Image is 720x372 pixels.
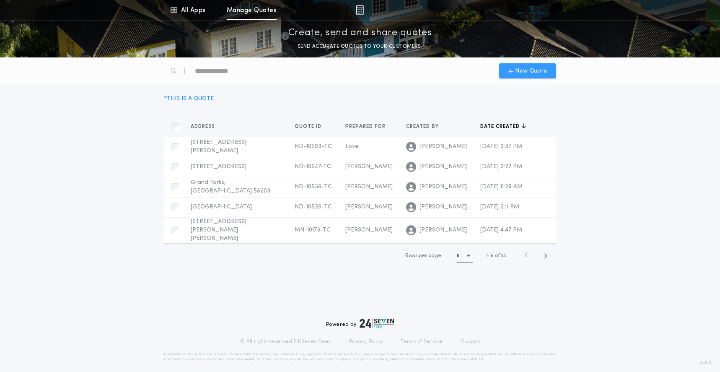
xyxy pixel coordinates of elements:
[420,183,467,191] span: [PERSON_NAME]
[356,5,364,15] img: img
[491,253,494,258] span: 5
[349,338,383,345] a: Privacy Policy
[486,253,488,258] span: 1
[360,318,394,328] img: logo
[420,203,467,211] span: [PERSON_NAME]
[345,227,393,233] span: [PERSON_NAME]
[345,143,359,150] span: Love
[345,123,387,130] span: Prepared for
[406,123,440,130] span: Created by
[420,163,467,171] span: [PERSON_NAME]
[295,204,332,210] span: ND-10526-TC
[480,122,526,131] button: Date created
[191,204,252,210] span: [GEOGRAPHIC_DATA]
[700,359,712,367] span: 3.8.0
[480,123,521,130] span: Date created
[295,164,331,170] span: ND-10547-TC
[164,352,556,362] p: DISCLAIMER: This estimate is provided for informational purposes only. 24|Seven Fees, a product o...
[495,252,506,260] span: of 44
[361,358,402,361] a: [URL][DOMAIN_NAME]
[295,227,331,233] span: MN-10173-TC
[405,253,443,258] span: Rows per page:
[401,338,443,345] a: Terms of Service
[515,67,547,75] span: New Quote
[406,122,445,131] button: Created by
[480,227,522,233] span: [DATE] 4:47 PM
[191,219,246,242] span: [STREET_ADDRESS][PERSON_NAME][PERSON_NAME]
[461,338,480,345] a: Support
[517,6,548,14] img: vs-icon
[457,249,473,263] button: 5
[480,204,519,210] span: [DATE] 2:11 PM
[326,318,394,328] div: Powered by
[191,123,217,130] span: Address
[480,184,523,190] span: [DATE] 11:29 AM
[295,122,328,131] button: Quote ID
[191,179,270,194] span: Grand Forks, [GEOGRAPHIC_DATA] 58203
[457,252,460,260] h1: 5
[345,164,393,170] span: [PERSON_NAME]
[191,122,221,131] button: Address
[420,143,467,151] span: [PERSON_NAME]
[420,226,467,234] span: [PERSON_NAME]
[295,143,332,150] span: ND-10593-TC
[295,184,332,190] span: ND-10536-TC
[288,26,432,40] p: Create, send and share quotes
[480,164,522,170] span: [DATE] 2:27 PM
[240,338,331,345] p: © All rights reserved. 24|Seven Fees
[298,42,422,51] p: SEND ACCURATE QUOTES TO YOUR CUSTOMERS.
[191,164,246,170] span: [STREET_ADDRESS]
[499,63,556,78] button: New Quote
[345,204,393,210] span: [PERSON_NAME]
[164,94,215,103] div: * THIS IS A QUOTE.
[191,139,246,154] span: [STREET_ADDRESS][PERSON_NAME]
[345,184,393,190] span: [PERSON_NAME]
[480,143,522,150] span: [DATE] 3:37 PM
[295,123,323,130] span: Quote ID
